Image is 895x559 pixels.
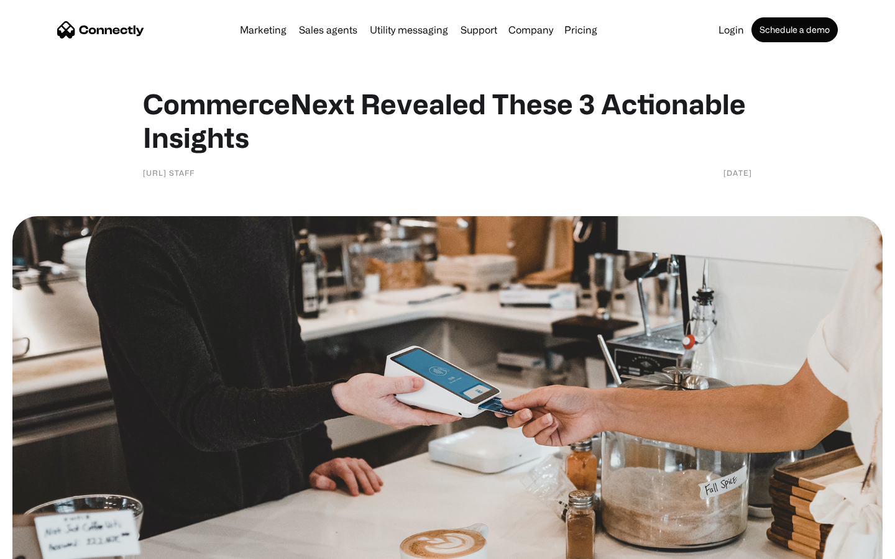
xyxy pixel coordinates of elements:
[751,17,838,42] a: Schedule a demo
[235,25,291,35] a: Marketing
[25,537,75,555] ul: Language list
[723,166,752,179] div: [DATE]
[508,21,553,39] div: Company
[456,25,502,35] a: Support
[12,537,75,555] aside: Language selected: English
[714,25,749,35] a: Login
[365,25,453,35] a: Utility messaging
[143,87,752,154] h1: CommerceNext Revealed These 3 Actionable Insights
[294,25,362,35] a: Sales agents
[143,166,195,179] div: [URL] Staff
[559,25,602,35] a: Pricing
